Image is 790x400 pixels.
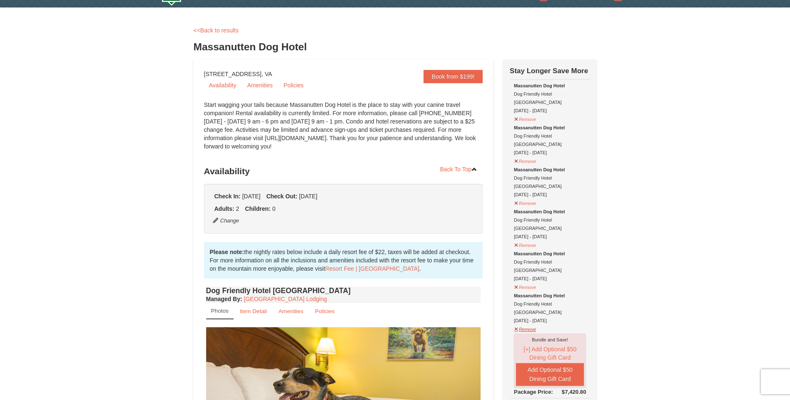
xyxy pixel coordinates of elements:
a: Resort Fee | [GEOGRAPHIC_DATA] [325,265,419,272]
a: Book from $199! [424,70,483,83]
strong: Massanutten Dog Hotel [514,83,565,88]
a: Availability [204,79,242,91]
a: Policies [279,79,309,91]
button: Remove [514,155,536,165]
div: Start wagging your tails because Massanutten Dog Hotel is the place to stay with your canine trav... [204,101,483,159]
strong: Massanutten Dog Hotel [514,209,565,214]
span: Package Price: [514,389,553,395]
span: 2 [236,205,239,212]
button: Remove [514,197,536,207]
div: Dog Friendly Hotel [GEOGRAPHIC_DATA] [DATE] - [DATE] [514,81,586,115]
a: Back To Top [435,163,483,175]
div: Dog Friendly Hotel [GEOGRAPHIC_DATA] [DATE] - [DATE] [514,291,586,325]
div: the nightly rates below include a daily resort fee of $22, taxes will be added at checkout. For m... [204,242,483,279]
strong: Stay Longer Save More [510,67,588,75]
strong: Check Out: [266,193,297,200]
a: [GEOGRAPHIC_DATA] Lodging [244,296,327,302]
div: $7,420.80 [562,388,586,396]
small: Policies [315,308,334,314]
button: Remove [514,239,536,249]
span: 0 [272,205,276,212]
a: <<Back to results [194,27,239,34]
h4: Dog Friendly Hotel [GEOGRAPHIC_DATA] [206,286,481,295]
button: [+] Add Optional $50 Dining Gift Card [516,344,584,363]
div: Dog Friendly Hotel [GEOGRAPHIC_DATA] [DATE] - [DATE] [514,207,586,241]
strong: Adults: [214,205,234,212]
small: Photos [211,308,229,314]
h3: Massanutten Dog Hotel [194,39,597,55]
strong: Massanutten Dog Hotel [514,251,565,256]
span: [DATE] [242,193,260,200]
button: Remove [514,281,536,291]
h3: Availability [204,163,483,180]
div: Dog Friendly Hotel [GEOGRAPHIC_DATA] [DATE] - [DATE] [514,123,586,157]
a: Item Detail [234,303,272,319]
strong: Check In: [214,193,241,200]
div: Bundle and Save! [516,336,584,344]
a: Amenities [242,79,277,91]
small: Amenities [279,308,304,314]
div: Dog Friendly Hotel [GEOGRAPHIC_DATA] [DATE] - [DATE] [514,249,586,283]
a: Photos [206,303,234,319]
button: Remove [514,323,536,333]
span: [DATE] [299,193,317,200]
button: Add Optional $50 Dining Gift Card [516,363,584,386]
small: Item Detail [240,308,267,314]
strong: : [206,296,242,302]
div: Dog Friendly Hotel [GEOGRAPHIC_DATA] [DATE] - [DATE] [514,165,586,199]
a: Amenities [273,303,309,319]
strong: Children: [245,205,270,212]
strong: Massanutten Dog Hotel [514,167,565,172]
span: Managed By [206,296,240,302]
strong: Massanutten Dog Hotel [514,293,565,298]
button: Change [212,216,240,225]
strong: Massanutten Dog Hotel [514,125,565,130]
a: Policies [309,303,340,319]
strong: Please note: [210,249,244,255]
button: Remove [514,113,536,123]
